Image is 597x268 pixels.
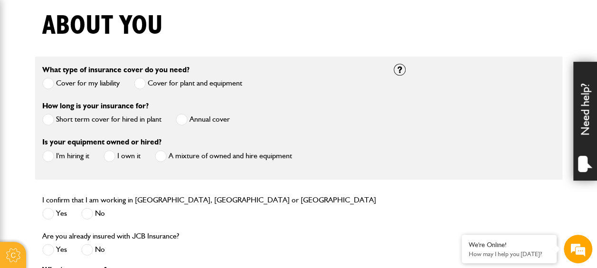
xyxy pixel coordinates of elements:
[42,114,161,125] label: Short term cover for hired in plant
[42,196,376,204] label: I confirm that I am working in [GEOGRAPHIC_DATA], [GEOGRAPHIC_DATA] or [GEOGRAPHIC_DATA]
[42,244,67,256] label: Yes
[42,232,179,240] label: Are you already insured with JCB Insurance?
[42,208,67,220] label: Yes
[573,62,597,181] div: Need help?
[176,114,230,125] label: Annual cover
[469,241,550,249] div: We're Online!
[42,138,161,146] label: Is your equipment owned or hired?
[42,10,163,42] h1: About you
[42,66,190,74] label: What type of insurance cover do you need?
[42,102,149,110] label: How long is your insurance for?
[104,150,141,162] label: I own it
[42,150,89,162] label: I'm hiring it
[42,77,120,89] label: Cover for my liability
[155,150,292,162] label: A mixture of owned and hire equipment
[81,208,105,220] label: No
[469,250,550,258] p: How may I help you today?
[81,244,105,256] label: No
[134,77,242,89] label: Cover for plant and equipment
